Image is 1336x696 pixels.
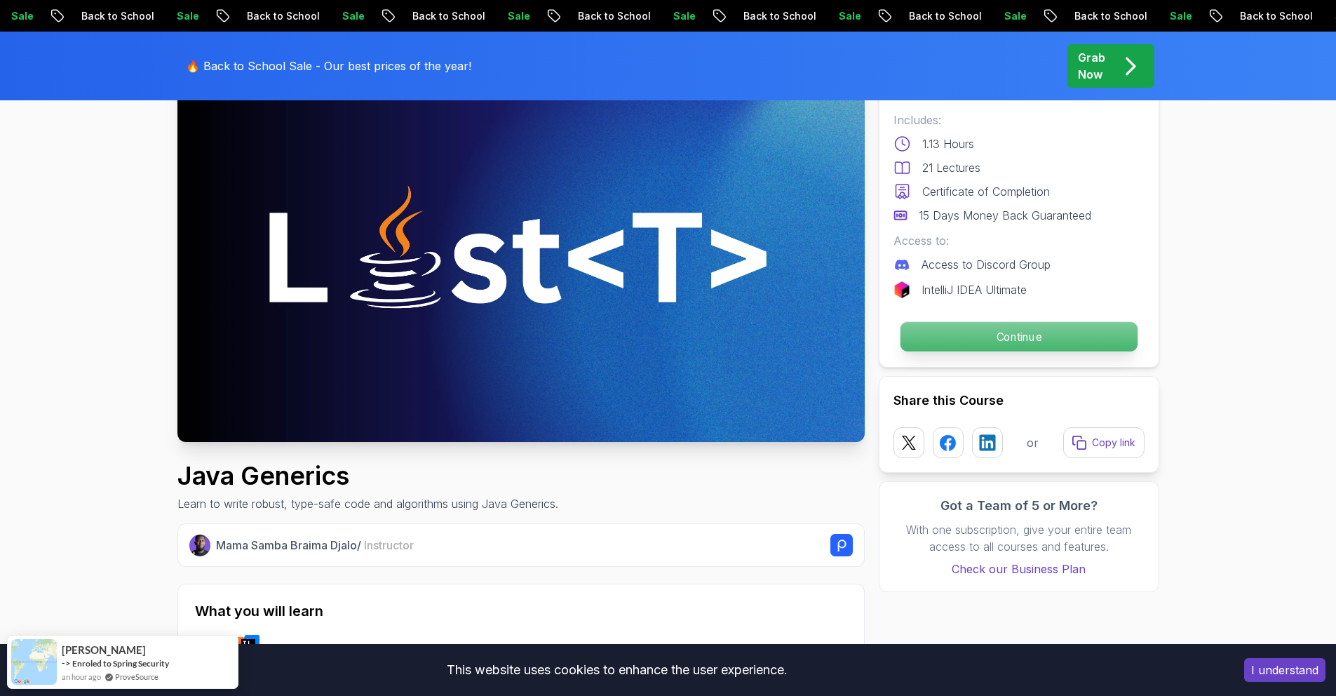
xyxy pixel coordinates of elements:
[893,281,910,298] img: jetbrains logo
[323,9,367,23] p: Sale
[654,9,699,23] p: Sale
[893,112,1145,128] p: Includes:
[72,657,169,669] a: Enroled to Spring Security
[893,561,1145,577] a: Check our Business Plan
[889,9,985,23] p: Back to School
[195,601,847,621] h2: What you will learn
[724,9,819,23] p: Back to School
[189,535,211,556] img: Nelson Djalo
[922,159,980,176] p: 21 Lectures
[1078,49,1105,83] p: Grab Now
[922,281,1027,298] p: IntelliJ IDEA Ultimate
[393,9,488,23] p: Back to School
[227,9,323,23] p: Back to School
[62,657,71,669] span: ->
[819,9,864,23] p: Sale
[11,639,57,685] img: provesource social proof notification image
[1063,427,1145,458] button: Copy link
[899,321,1138,352] button: Continue
[922,183,1050,200] p: Certificate of Completion
[558,9,654,23] p: Back to School
[177,462,558,490] h1: Java Generics
[1244,658,1325,682] button: Accept cookies
[893,521,1145,555] p: With one subscription, give your entire team access to all courses and features.
[893,232,1145,249] p: Access to:
[11,655,1223,685] div: This website uses cookies to enhance the user experience.
[177,495,558,512] p: Learn to write robust, type-safe code and algorithms using Java Generics.
[62,671,101,683] span: an hour ago
[922,135,974,152] p: 1.13 Hours
[1027,434,1039,451] p: or
[115,671,158,683] a: ProveSource
[62,644,146,656] span: [PERSON_NAME]
[62,9,157,23] p: Back to School
[922,256,1051,273] p: Access to Discord Group
[893,391,1145,410] h2: Share this Course
[919,207,1091,224] p: 15 Days Money Back Guaranteed
[216,537,414,554] p: Mama Samba Braima Djalo /
[177,55,865,442] img: java-generics_thumbnail
[186,58,471,74] p: 🔥 Back to School Sale - Our best prices of the year!
[1150,9,1195,23] p: Sale
[985,9,1030,23] p: Sale
[488,9,533,23] p: Sale
[364,538,414,552] span: Instructor
[900,322,1137,352] p: Continue
[1092,436,1135,450] p: Copy link
[157,9,202,23] p: Sale
[893,496,1145,516] h3: Got a Team of 5 or More?
[1055,9,1150,23] p: Back to School
[237,635,259,657] img: intellij logo
[1220,9,1316,23] p: Back to School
